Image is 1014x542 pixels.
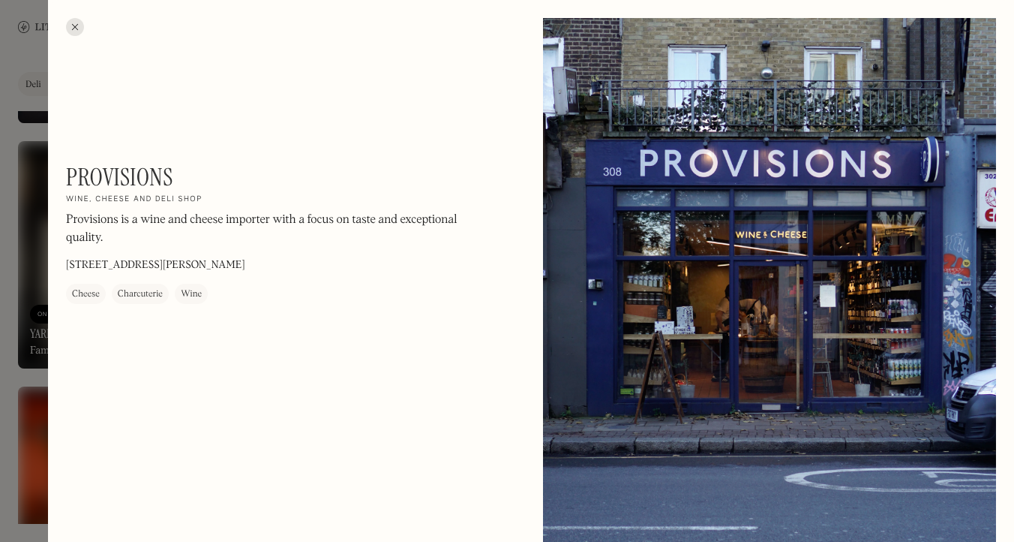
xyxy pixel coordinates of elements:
[66,163,173,191] h1: Provisions
[118,287,163,302] div: Charcuterie
[181,287,202,302] div: Wine
[66,257,245,273] p: [STREET_ADDRESS][PERSON_NAME]
[66,194,202,205] h2: Wine, cheese and deli shop
[66,211,471,247] p: Provisions is a wine and cheese importer with a focus on taste and exceptional quality.
[72,287,100,302] div: Cheese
